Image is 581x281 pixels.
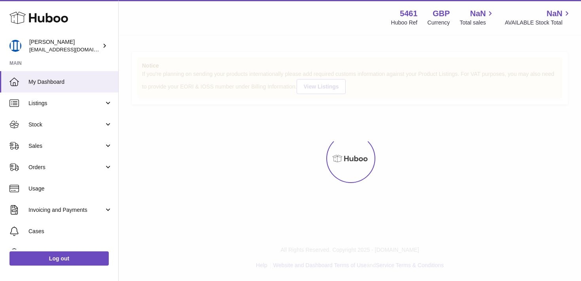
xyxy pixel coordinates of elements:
span: Listings [28,100,104,107]
a: Log out [9,251,109,266]
div: [PERSON_NAME] [29,38,100,53]
span: NaN [470,8,486,19]
a: NaN AVAILABLE Stock Total [505,8,572,26]
span: Stock [28,121,104,128]
span: Cases [28,228,112,235]
span: Total sales [460,19,495,26]
span: AVAILABLE Stock Total [505,19,572,26]
span: Orders [28,164,104,171]
span: Usage [28,185,112,192]
span: My Dashboard [28,78,112,86]
strong: GBP [433,8,450,19]
img: oksana@monimoto.com [9,40,21,52]
strong: 5461 [400,8,418,19]
span: Channels [28,249,112,256]
span: Invoicing and Payments [28,206,104,214]
span: NaN [547,8,562,19]
span: Sales [28,142,104,150]
div: Currency [428,19,450,26]
div: Huboo Ref [391,19,418,26]
a: NaN Total sales [460,8,495,26]
span: [EMAIL_ADDRESS][DOMAIN_NAME] [29,46,116,53]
